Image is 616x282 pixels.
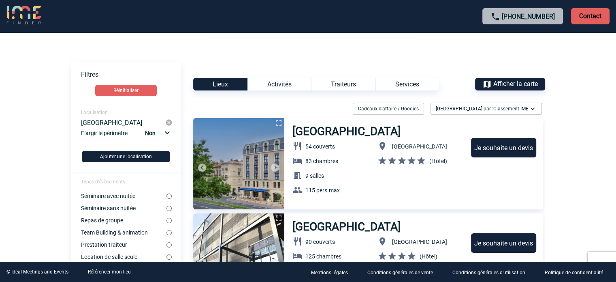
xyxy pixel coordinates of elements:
[377,237,387,246] img: baseline_location_on_white_24dp-b.png
[305,187,340,194] span: 115 pers.max
[193,118,284,209] img: 1.jpg
[571,8,610,24] p: Contact
[538,268,616,276] a: Politique de confidentialité
[81,119,166,126] div: [GEOGRAPHIC_DATA]
[292,220,402,233] h3: [GEOGRAPHIC_DATA]
[305,268,361,276] a: Mentions légales
[377,141,387,151] img: baseline_location_on_white_24dp-b.png
[81,229,166,236] label: Team Building & animation
[493,80,538,88] span: Afficher la carte
[367,270,433,276] p: Conditions générales de vente
[502,13,555,20] a: [PHONE_NUMBER]
[446,268,538,276] a: Conditions générales d'utilisation
[529,105,537,113] img: baseline_expand_more_white_24dp-b.png
[81,128,173,144] div: Elargir le périmètre
[375,78,439,90] div: Services
[305,253,341,260] span: 125 chambres
[81,193,166,199] label: Séminaire avec nuitée
[471,233,536,253] div: Je souhaite un devis
[361,268,446,276] a: Conditions générales de vente
[471,138,536,157] div: Je souhaite un devis
[429,158,447,164] span: (Hôtel)
[88,269,131,275] a: Référencer mon lieu
[81,241,166,248] label: Prestation traiteur
[493,106,529,112] span: Classement IME
[81,110,108,115] span: Localisation
[292,237,302,246] img: baseline_restaurant_white_24dp-b.png
[490,12,500,22] img: call-24-px.png
[292,185,302,195] img: baseline_group_white_24dp-b.png
[305,239,335,245] span: 90 couverts
[165,119,173,126] img: cancel-24-px-g.png
[193,78,247,90] div: Lieux
[95,85,157,96] button: Réinitialiser
[305,143,335,150] span: 54 couverts
[247,78,311,90] div: Activités
[292,125,402,138] h3: [GEOGRAPHIC_DATA]
[81,205,166,211] label: Séminaire sans nuitée
[305,158,338,164] span: 83 chambres
[311,78,375,90] div: Traiteurs
[292,251,302,261] img: baseline_hotel_white_24dp-b.png
[6,269,68,275] div: © Ideal Meetings and Events
[292,156,302,166] img: baseline_hotel_white_24dp-b.png
[350,103,427,115] div: Filtrer sur Cadeaux d'affaire / Goodies
[81,179,128,185] span: Types d'évènements :
[305,172,324,179] span: 9 salles
[81,254,166,260] label: Location de salle seule
[311,270,348,276] p: Mentions légales
[71,85,181,96] a: Réinitialiser
[452,270,525,276] p: Conditions générales d'utilisation
[81,217,166,224] label: Repas de groupe
[81,71,181,78] p: Filtres
[292,170,302,180] img: baseline_meeting_room_white_24dp-b.png
[436,105,529,113] span: [GEOGRAPHIC_DATA] par :
[420,253,437,260] span: (Hôtel)
[545,270,603,276] p: Politique de confidentialité
[353,103,424,115] div: Cadeaux d'affaire / Goodies
[82,151,170,162] button: Ajouter une localisation
[392,143,447,150] span: [GEOGRAPHIC_DATA]
[392,239,447,245] span: [GEOGRAPHIC_DATA]
[292,141,302,151] img: baseline_restaurant_white_24dp-b.png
